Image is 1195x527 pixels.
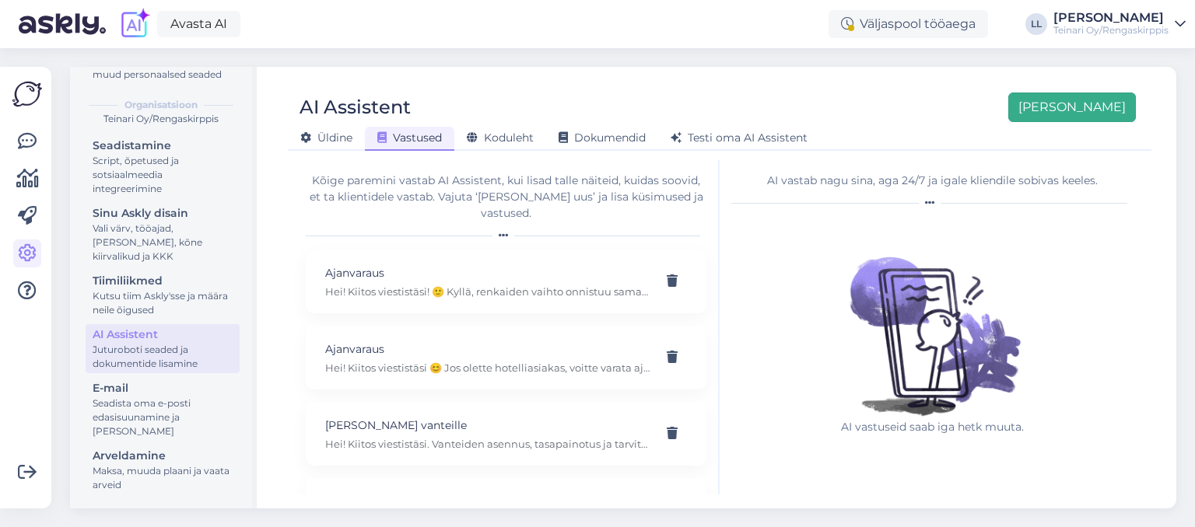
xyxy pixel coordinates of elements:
div: Teinari Oy/Rengaskirppis [1053,24,1169,37]
div: Seadista oma e-posti edasisuunamine ja [PERSON_NAME] [93,396,233,438]
div: AjanvarausHei! Kiitos viestistäsi 😊 Jos olette hotelliasiakas, voitte varata ajan suoraan nettiaj... [306,326,706,389]
p: Hei! Kiitos viestistäsi! 🙂 Kyllä, renkaiden vaihto onnistuu samana päivänä. Meillä on jonotusjärj... [325,284,650,298]
p: Hei! Kiitos viestistäsi. Vanteiden asennus, tasapainotus ja tarvittaessa renkaiden asennus autoon... [325,437,650,451]
img: No qna [832,217,1034,419]
div: [PERSON_NAME] [1053,12,1169,24]
div: Vali värv, tööajad, [PERSON_NAME], kõne kiirvalikud ja KKK [93,222,233,263]
p: Ajanvaraus [325,264,650,281]
p: Hei! Kiitos viestistäsi 😊 Jos olette hotelliasiakas, voitte varata ajan suoraan nettiajanvaraukse... [325,361,650,375]
div: AI Assistent [300,92,411,122]
a: [PERSON_NAME]Teinari Oy/Rengaskirppis [1053,12,1186,37]
button: [PERSON_NAME] [1008,92,1136,122]
div: Script, õpetused ja sotsiaalmeedia integreerimine [93,154,233,196]
a: E-mailSeadista oma e-posti edasisuunamine ja [PERSON_NAME] [86,378,240,441]
a: Avasta AI [157,11,240,37]
div: LL [1025,13,1047,35]
b: Organisatsioon [124,98,198,112]
div: Määra teavitused, keeled ja muud personaalsed seaded [93,54,233,82]
a: TiimiliikmedKutsu tiim Askly'sse ja määra neile õigused [86,270,240,319]
span: Testi oma AI Assistent [671,131,808,145]
div: Kutsu tiim Askly'sse ja määra neile õigused [93,289,233,317]
div: Arveldamine [93,448,233,464]
img: explore-ai [118,8,151,40]
span: Dokumendid [559,131,646,145]
div: AI vastab nagu sina, aga 24/7 ja igale kliendile sobivas keeles. [731,173,1134,189]
p: Aukioloajat ja osoite [325,493,650,510]
img: Askly Logo [12,79,42,109]
span: Üldine [300,131,352,145]
div: Väljaspool tööaega [829,10,988,38]
div: Tiimiliikmed [93,273,233,289]
div: Teinari Oy/Rengaskirppis [82,112,240,126]
a: Sinu Askly disainVali värv, tööajad, [PERSON_NAME], kõne kiirvalikud ja KKK [86,203,240,266]
div: Sinu Askly disain [93,205,233,222]
p: [PERSON_NAME] vanteille [325,417,650,434]
div: AI Assistent [93,326,233,343]
span: Vastused [377,131,442,145]
span: Koduleht [467,131,534,145]
div: [PERSON_NAME] vanteilleHei! Kiitos viestistäsi. Vanteiden asennus, tasapainotus ja tarvittaessa r... [306,402,706,466]
div: Juturoboti seaded ja dokumentide lisamine [93,343,233,371]
a: AI AssistentJuturoboti seaded ja dokumentide lisamine [86,324,240,373]
div: Maksa, muuda plaani ja vaata arveid [93,464,233,492]
div: E-mail [93,380,233,396]
a: ArveldamineMaksa, muuda plaani ja vaata arveid [86,445,240,494]
a: SeadistamineScript, õpetused ja sotsiaalmeedia integreerimine [86,135,240,198]
div: AjanvarausHei! Kiitos viestistäsi! 🙂 Kyllä, renkaiden vaihto onnistuu samana päivänä. Meillä on j... [306,250,706,313]
div: Kõige paremini vastab AI Assistent, kui lisad talle näiteid, kuidas soovid, et ta klientidele vas... [306,173,706,222]
p: AI vastuseid saab iga hetk muuta. [832,419,1034,435]
p: Ajanvaraus [325,340,650,358]
div: Seadistamine [93,138,233,154]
